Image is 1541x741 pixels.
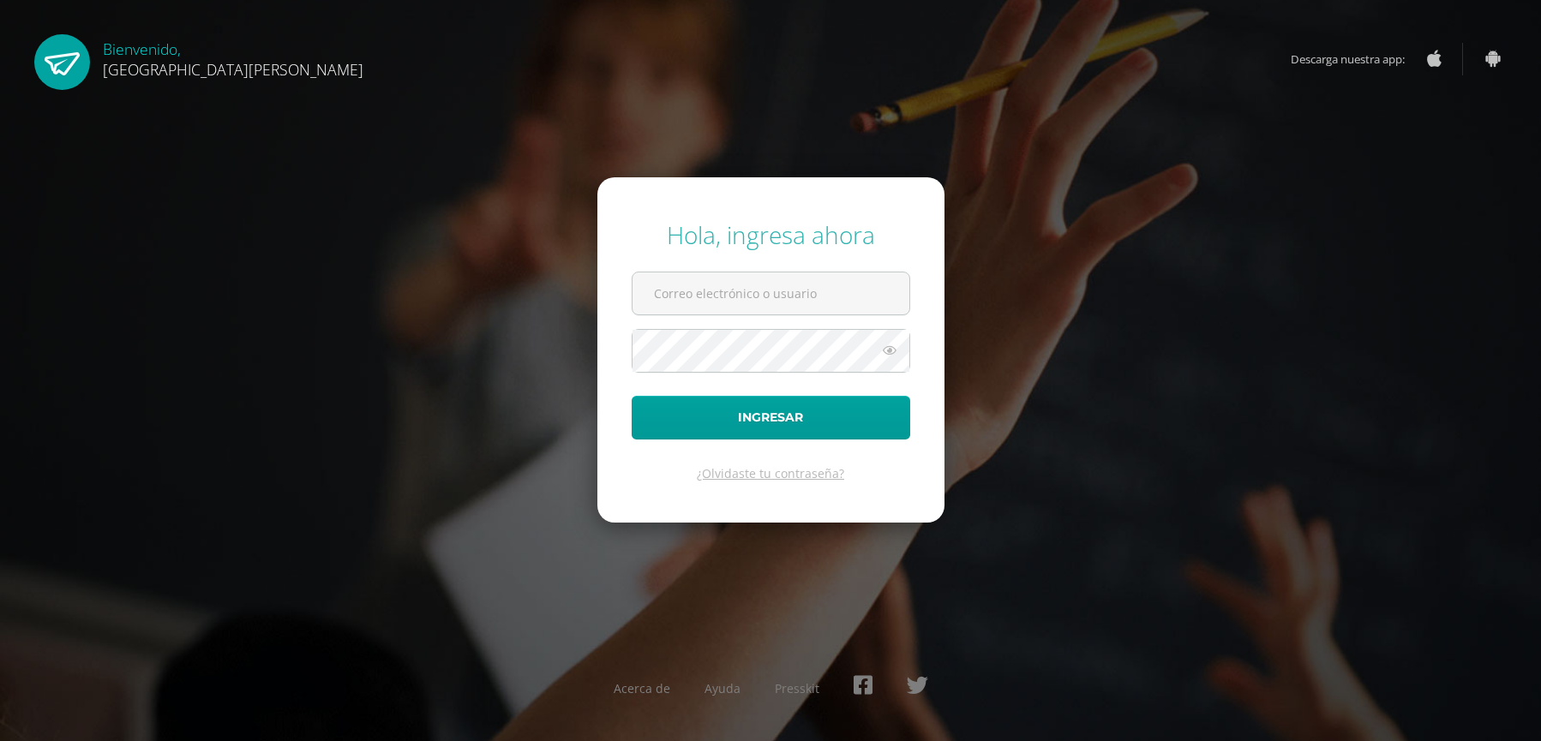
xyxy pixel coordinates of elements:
[632,396,910,439] button: Ingresar
[632,218,910,251] div: Hola, ingresa ahora
[633,272,909,314] input: Correo electrónico o usuario
[697,465,844,481] a: ¿Olvidaste tu contraseña?
[103,34,363,80] div: Bienvenido,
[1291,43,1422,75] span: Descarga nuestra app:
[103,59,363,80] span: [GEOGRAPHIC_DATA][PERSON_NAME]
[705,680,741,696] a: Ayuda
[614,680,670,696] a: Acerca de
[775,680,819,696] a: Presskit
